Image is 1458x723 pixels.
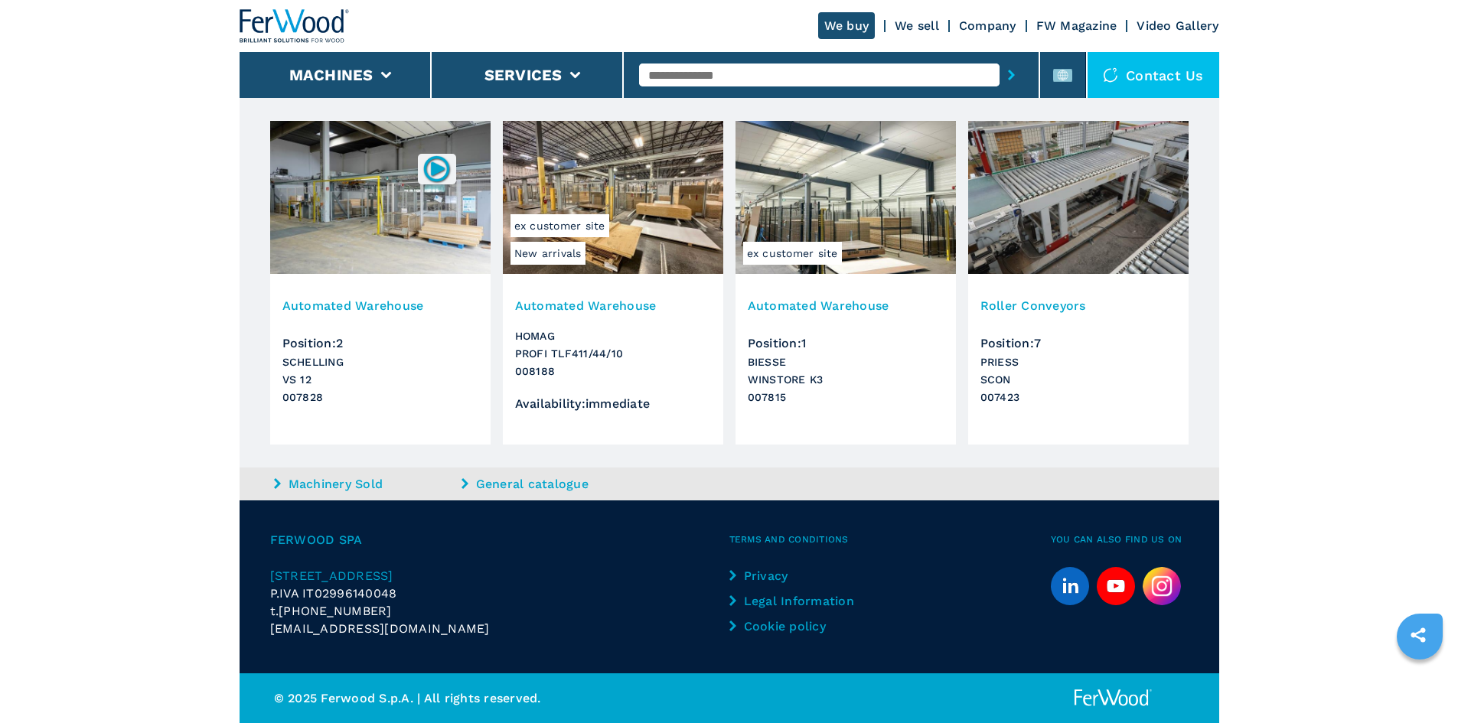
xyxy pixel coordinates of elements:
img: Automated Warehouse BIESSE WINSTORE K3 [736,121,956,274]
div: t. [270,602,729,620]
button: submit-button [1000,57,1023,93]
a: Cookie policy [729,617,857,635]
span: You can also find us on [1051,531,1189,549]
img: Ferwood [1071,689,1154,708]
div: Contact us [1088,52,1219,98]
a: Machinery Sold [274,475,458,493]
h3: BIESSE WINSTORE K3 007815 [748,353,944,406]
div: Position : 1 [748,324,944,350]
div: Position : 7 [980,324,1176,350]
h3: Automated Warehouse [282,297,478,314]
img: Automated Warehouse SCHELLING VS 12 [270,121,491,274]
h3: Automated Warehouse [748,297,944,314]
a: Automated Warehouse BIESSE WINSTORE K3ex customer siteAutomated WarehousePosition:1BIESSEWINSTORE... [736,121,956,445]
h3: Roller Conveyors [980,297,1176,314]
div: Availability : immediate [515,397,711,410]
a: Automated Warehouse SCHELLING VS 12007828Automated WarehousePosition:2SCHELLINGVS 12007828 [270,121,491,445]
a: linkedin [1051,567,1089,605]
a: General catalogue [462,475,645,493]
a: FW Magazine [1036,18,1117,33]
button: Services [484,66,563,84]
h3: HOMAG PROFI TLF411/44/10 008188 [515,327,711,380]
iframe: Chat [1393,654,1447,712]
a: Privacy [729,567,857,585]
a: Legal Information [729,592,857,610]
a: Automated Warehouse HOMAG PROFI TLF411/44/10New arrivalsex customer siteAutomated WarehouseHOMAGP... [503,121,723,445]
h3: Automated Warehouse [515,297,711,314]
img: Roller Conveyors PRIESS SCON [968,121,1189,274]
p: © 2025 Ferwood S.p.A. | All rights reserved. [274,689,729,707]
span: New arrivals [510,242,585,265]
a: [STREET_ADDRESS] [270,567,729,585]
a: We sell [895,18,939,33]
span: [EMAIL_ADDRESS][DOMAIN_NAME] [270,620,490,637]
img: Automated Warehouse HOMAG PROFI TLF411/44/10 [503,121,723,274]
a: Roller Conveyors PRIESS SCONRoller ConveyorsPosition:7PRIESSSCON007423 [968,121,1189,445]
h3: PRIESS SCON 007423 [980,353,1176,406]
button: Machines [289,66,373,84]
img: Instagram [1143,567,1181,605]
span: Terms and Conditions [729,531,1051,549]
div: Position : 2 [282,324,478,350]
a: Company [959,18,1016,33]
span: ex customer site [743,242,842,265]
img: Ferwood [240,9,350,43]
img: Contact us [1103,67,1118,83]
a: Video Gallery [1137,18,1218,33]
a: youtube [1097,567,1135,605]
a: We buy [818,12,876,39]
span: [PHONE_NUMBER] [279,602,392,620]
h3: SCHELLING VS 12 007828 [282,353,478,406]
a: sharethis [1399,616,1437,654]
span: P.IVA IT02996140048 [270,586,397,601]
img: 007828 [422,154,452,184]
span: Ferwood Spa [270,531,729,549]
span: ex customer site [510,214,609,237]
span: [STREET_ADDRESS] [270,568,393,583]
